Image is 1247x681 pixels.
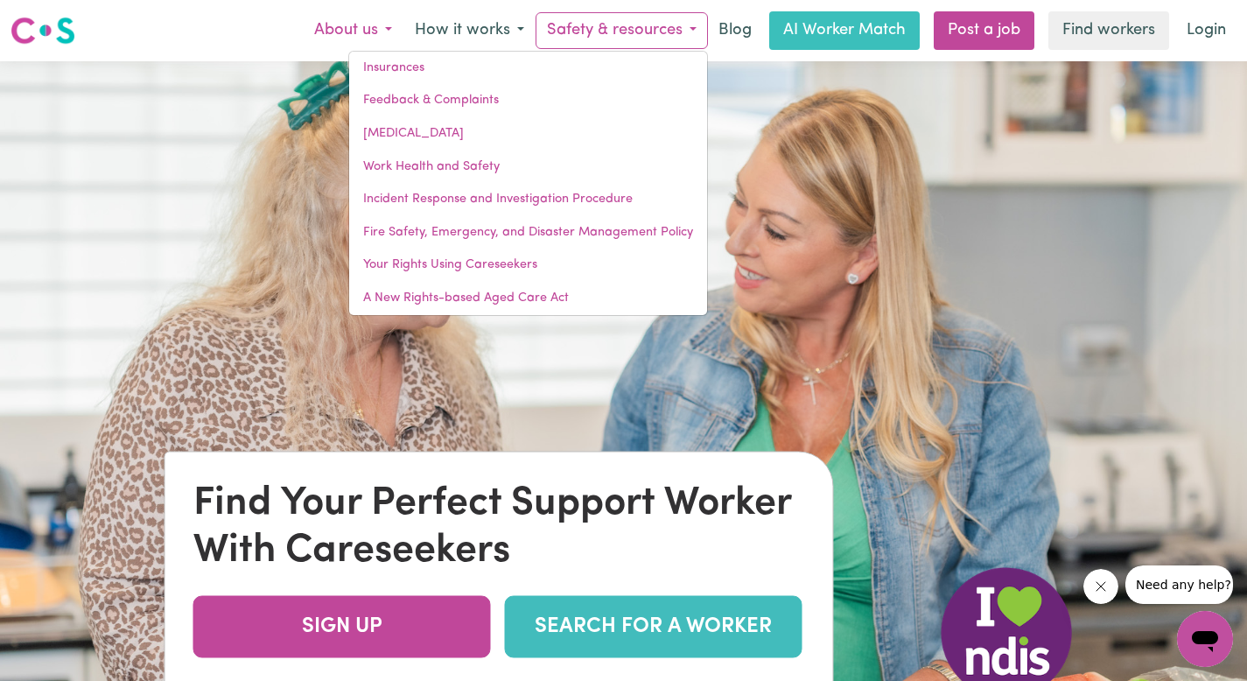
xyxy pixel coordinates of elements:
a: Login [1176,11,1236,50]
button: How it works [403,12,536,49]
iframe: Message from company [1125,565,1233,604]
a: Your Rights Using Careseekers [349,249,707,282]
a: Blog [708,11,762,50]
a: Incident Response and Investigation Procedure [349,183,707,216]
button: About us [303,12,403,49]
a: Feedback & Complaints [349,84,707,117]
iframe: Close message [1083,569,1118,604]
a: Post a job [934,11,1034,50]
a: Work Health and Safety [349,151,707,184]
button: Safety & resources [536,12,708,49]
a: SIGN UP [193,595,491,657]
a: Insurances [349,52,707,85]
a: Careseekers logo [11,11,75,51]
a: Find workers [1048,11,1169,50]
iframe: Button to launch messaging window [1177,611,1233,667]
a: Fire Safety, Emergency, and Disaster Management Policy [349,216,707,249]
img: Careseekers logo [11,15,75,46]
div: Safety & resources [348,51,708,316]
a: A New Rights-based Aged Care Act [349,282,707,315]
a: [MEDICAL_DATA] [349,117,707,151]
a: AI Worker Match [769,11,920,50]
a: SEARCH FOR A WORKER [505,595,802,657]
div: Find Your Perfect Support Worker With Careseekers [193,480,805,574]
